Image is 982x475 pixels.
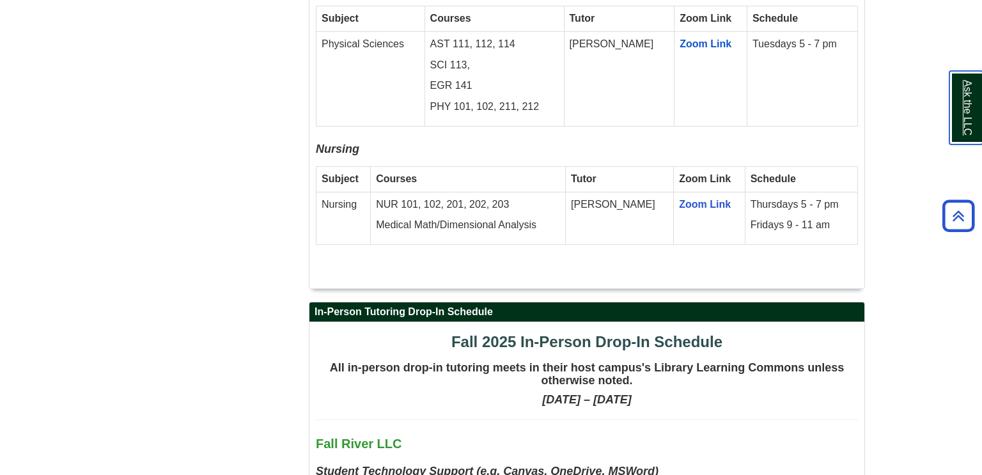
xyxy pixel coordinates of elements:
[566,192,674,245] td: [PERSON_NAME]
[680,13,731,24] strong: Zoom Link
[376,173,417,184] strong: Courses
[316,31,425,126] td: Physical Sciences
[376,218,560,233] p: Medical Math/Dimensional Analysis
[564,31,674,126] td: [PERSON_NAME]
[752,37,852,52] p: Tuesdays 5 - 7 pm
[309,302,864,322] h2: In-Person Tutoring Drop-In Schedule
[430,37,559,52] p: AST 111, 112, 114
[571,173,596,184] strong: Tutor
[938,207,979,224] a: Back to Top
[316,437,401,451] span: Fall River LLC
[751,198,852,212] p: Thursdays 5 - 7 pm
[751,173,796,184] strong: Schedule
[322,173,359,184] strong: Subject
[316,192,371,245] td: Nursing
[752,13,798,24] strong: Schedule
[430,100,559,114] p: PHY 101, 102, 211, 212
[322,13,359,24] strong: Subject
[751,218,852,233] p: Fridays 9 - 11 am
[316,143,359,155] i: Nursing
[430,13,471,24] strong: Courses
[570,13,595,24] strong: Tutor
[430,79,559,93] p: EGR 141
[679,173,731,184] strong: Zoom Link
[376,198,560,212] p: NUR 101, 102, 201, 202, 203
[430,58,559,73] p: SCI 113,
[542,393,631,406] strong: [DATE] – [DATE]
[330,361,844,387] strong: All in-person drop-in tutoring meets in their host campus's Library Learning Commons unless other...
[679,199,731,210] a: Zoom Link
[680,38,731,49] a: Zoom Link
[451,333,722,350] span: Fall 2025 In-Person Drop-In Schedule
